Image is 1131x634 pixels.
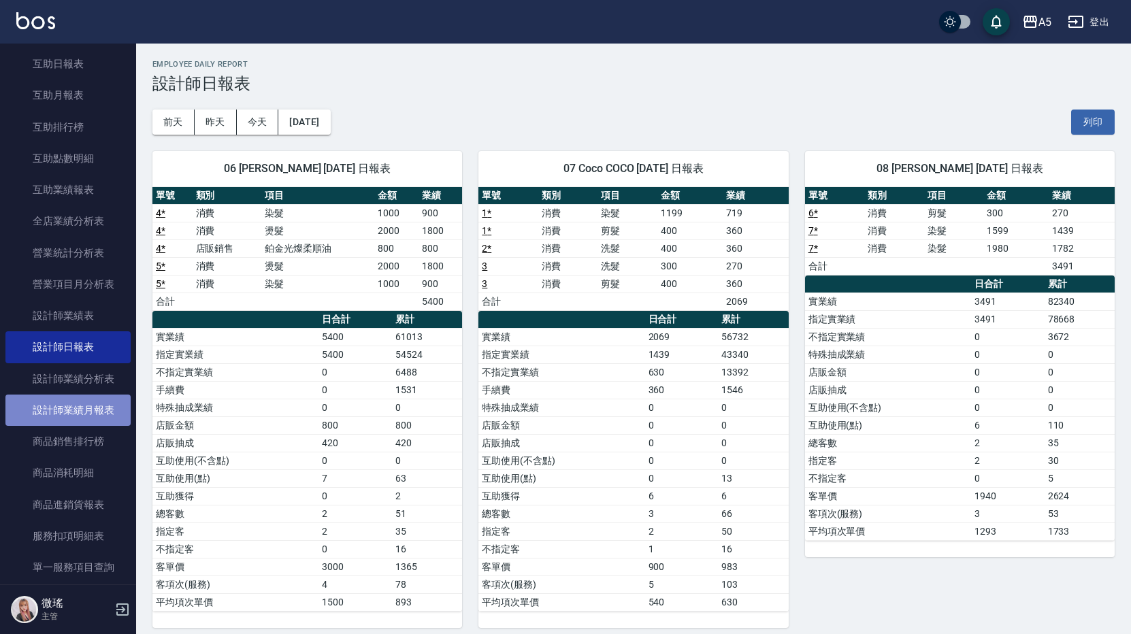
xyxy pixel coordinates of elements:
td: 983 [718,558,788,575]
button: 今天 [237,110,279,135]
td: 35 [1045,434,1115,452]
td: 1980 [983,239,1049,257]
td: 0 [318,452,392,469]
td: 指定實業績 [805,310,971,328]
a: 營業統計分析表 [5,237,131,269]
th: 日合計 [971,276,1045,293]
td: 540 [645,593,719,611]
td: 1000 [374,204,419,222]
td: 1439 [645,346,719,363]
td: 630 [718,593,788,611]
td: 0 [318,487,392,505]
h3: 設計師日報表 [152,74,1115,93]
a: 互助排行榜 [5,112,131,143]
td: 0 [971,363,1045,381]
td: 互助使用(不含點) [478,452,644,469]
td: 0 [971,399,1045,416]
td: 35 [392,522,462,540]
h5: 微瑤 [42,597,111,610]
td: 54524 [392,346,462,363]
a: 店販抽成明細 [5,583,131,614]
td: 店販金額 [152,416,318,434]
th: 金額 [657,187,723,205]
td: 6 [645,487,719,505]
td: 1365 [392,558,462,575]
td: 染髮 [261,275,374,293]
td: 不指定客 [805,469,971,487]
td: 互助獲得 [478,487,644,505]
td: 手續費 [478,381,644,399]
td: 3 [971,505,1045,522]
td: 消費 [193,204,262,222]
th: 單號 [152,187,193,205]
td: 實業績 [152,328,318,346]
td: 剪髮 [924,204,983,222]
td: 7 [318,469,392,487]
td: 900 [419,275,463,293]
td: 店販抽成 [152,434,318,452]
td: 染髮 [261,204,374,222]
td: 0 [718,399,788,416]
td: 客單價 [805,487,971,505]
td: 0 [718,434,788,452]
td: 剪髮 [597,275,657,293]
td: 不指定實業績 [478,363,644,381]
p: 主管 [42,610,111,622]
td: 1800 [419,222,463,239]
td: 2624 [1045,487,1115,505]
td: 1599 [983,222,1049,239]
td: 420 [392,434,462,452]
th: 類別 [864,187,923,205]
h2: Employee Daily Report [152,60,1115,69]
a: 商品消耗明細 [5,457,131,488]
td: 893 [392,593,462,611]
td: 互助使用(不含點) [152,452,318,469]
td: 總客數 [478,505,644,522]
td: 2069 [645,328,719,346]
th: 業績 [1049,187,1115,205]
th: 類別 [193,187,262,205]
th: 類別 [538,187,597,205]
td: 1531 [392,381,462,399]
a: 互助日報表 [5,48,131,80]
td: 2 [318,522,392,540]
td: 360 [723,222,789,239]
td: 0 [1045,381,1115,399]
td: 5400 [419,293,463,310]
td: 63 [392,469,462,487]
th: 日合計 [645,311,719,329]
td: 店販銷售 [193,239,262,257]
td: 800 [419,239,463,257]
td: 平均項次單價 [478,593,644,611]
td: 5400 [318,328,392,346]
td: 1439 [1049,222,1115,239]
td: 0 [718,416,788,434]
td: 2 [318,505,392,522]
td: 特殊抽成業績 [478,399,644,416]
td: 420 [318,434,392,452]
td: 1500 [318,593,392,611]
td: 0 [318,381,392,399]
td: 互助使用(點) [805,416,971,434]
td: 客單價 [152,558,318,575]
td: 0 [318,363,392,381]
td: 指定實業績 [152,346,318,363]
td: 不指定客 [152,540,318,558]
td: 360 [723,275,789,293]
td: 0 [645,469,719,487]
td: 染髮 [924,222,983,239]
th: 累計 [718,311,788,329]
div: A5 [1038,14,1051,31]
th: 累計 [1045,276,1115,293]
td: 6 [971,416,1045,434]
th: 單號 [805,187,864,205]
td: 客單價 [478,558,644,575]
td: 61013 [392,328,462,346]
td: 指定實業績 [478,346,644,363]
td: 1782 [1049,239,1115,257]
td: 0 [392,452,462,469]
td: 不指定實業績 [152,363,318,381]
td: 消費 [538,275,597,293]
td: 0 [645,434,719,452]
td: 不指定實業績 [805,328,971,346]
